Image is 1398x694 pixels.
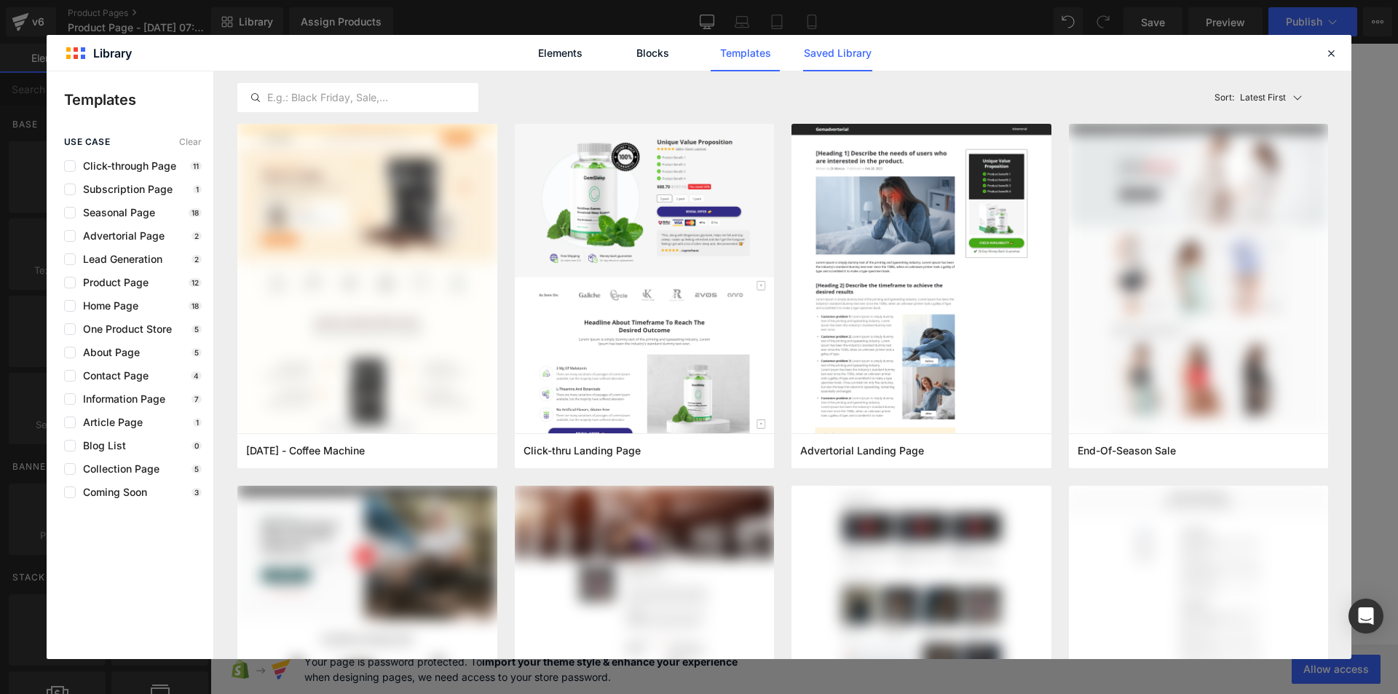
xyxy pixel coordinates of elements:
p: 3 [191,488,202,497]
span: End-Of-Season Sale [1078,444,1176,457]
a: Saved Library [803,35,872,71]
input: E.g.: Black Friday, Sale,... [238,89,478,106]
span: One Product Store [76,323,172,335]
p: 18 [189,301,202,310]
span: Product Page [76,277,149,288]
span: Information Page [76,393,165,405]
span: Thanksgiving - Coffee Machine [246,444,365,457]
span: Lead Generation [76,253,162,265]
p: 12 [189,278,202,287]
p: 4 [191,371,202,380]
p: Latest First [1240,91,1286,104]
span: Click-thru Landing Page [524,444,641,457]
p: 2 [191,255,202,264]
span: Contact Page [76,370,149,382]
span: Home Page [76,300,138,312]
span: Seasonal Page [76,207,155,218]
p: 18 [189,208,202,217]
p: 11 [190,162,202,170]
p: Templates [64,89,213,111]
span: Advertorial Page [76,230,165,242]
span: Subscription Page [76,184,173,195]
p: 1 [193,185,202,194]
p: 5 [191,465,202,473]
span: Click-through Page [76,160,176,172]
span: About Page [76,347,140,358]
span: Sort: [1215,92,1234,103]
p: 2 [191,232,202,240]
button: Latest FirstSort:Latest First [1209,83,1329,112]
p: 0 [191,441,202,450]
p: 5 [191,348,202,357]
a: Elements [526,35,595,71]
a: Templates [711,35,780,71]
span: Collection Page [76,463,159,475]
p: 5 [191,325,202,334]
span: Article Page [76,417,143,428]
span: use case [64,137,110,147]
div: Open Intercom Messenger [1348,599,1383,634]
span: Advertorial Landing Page [800,444,924,457]
span: Blog List [76,440,126,452]
p: 7 [191,395,202,403]
span: Clear [179,137,202,147]
span: Coming Soon [76,486,147,498]
a: Blocks [618,35,687,71]
p: 1 [193,418,202,427]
